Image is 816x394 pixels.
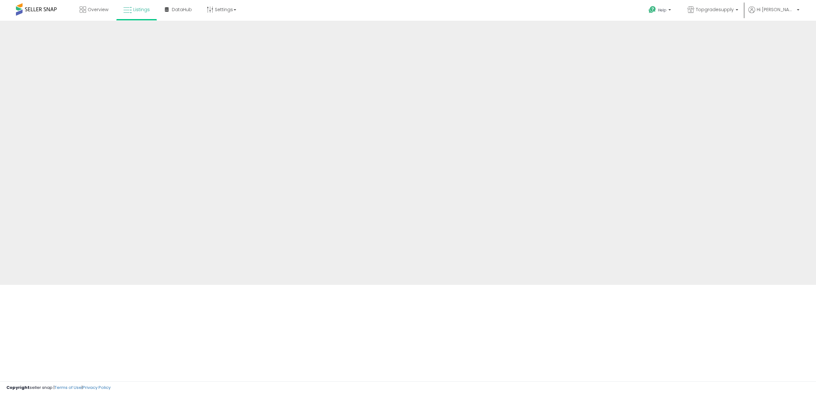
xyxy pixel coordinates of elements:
span: Topgradesupply [696,6,734,13]
a: Hi [PERSON_NAME] [748,6,799,21]
span: Listings [133,6,150,13]
span: Hi [PERSON_NAME] [757,6,795,13]
i: Get Help [648,6,656,14]
span: Help [658,7,667,13]
a: Help [644,1,677,21]
span: Overview [88,6,108,13]
span: DataHub [172,6,192,13]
